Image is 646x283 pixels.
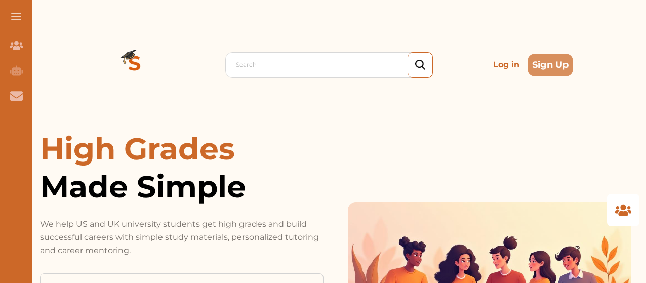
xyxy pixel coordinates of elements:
img: search_icon [415,60,425,70]
span: Made Simple [40,168,324,206]
img: Logo [98,28,171,101]
span: High Grades [40,130,235,167]
p: We help US and UK university students get high grades and build successful careers with simple st... [40,218,324,257]
p: Log in [489,55,523,75]
button: Sign Up [528,54,573,76]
